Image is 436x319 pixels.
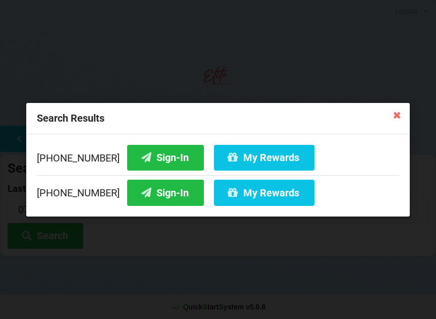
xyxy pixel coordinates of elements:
button: My Rewards [214,144,314,170]
div: Search Results [26,103,410,134]
div: [PHONE_NUMBER] [37,175,399,205]
button: My Rewards [214,180,314,205]
div: [PHONE_NUMBER] [37,144,399,175]
button: Sign-In [127,144,204,170]
button: Sign-In [127,180,204,205]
